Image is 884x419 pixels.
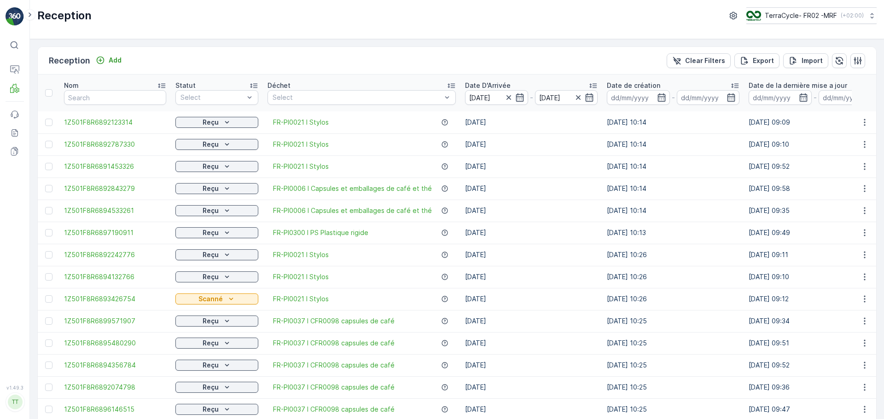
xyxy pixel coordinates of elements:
[45,163,52,170] div: Toggle Row Selected
[64,228,166,237] a: 1Z501F8R6897190911
[45,384,52,391] div: Toggle Row Selected
[677,90,740,105] input: dd/mm/yyyy
[749,90,812,105] input: dd/mm/yyyy
[175,183,258,194] button: Reçu
[273,383,395,392] a: FR-PI0037 I CFR0098 capsules de café
[460,354,602,376] td: [DATE]
[64,118,166,127] a: 1Z501F8R6892123314
[64,162,166,171] a: 1Z501F8R6891453326
[273,250,329,259] span: FR-PI0021 I Stylos
[273,339,395,348] a: FR-PI0037 I CFR0098 capsules de café
[273,316,395,326] a: FR-PI0037 I CFR0098 capsules de café
[460,376,602,398] td: [DATE]
[602,133,744,155] td: [DATE] 10:14
[175,338,258,349] button: Reçu
[841,12,864,19] p: ( +02:00 )
[175,81,196,90] p: Statut
[45,207,52,214] div: Toggle Row Selected
[203,316,219,326] p: Reçu
[273,272,329,281] a: FR-PI0021 I Stylos
[45,317,52,325] div: Toggle Row Selected
[175,205,258,216] button: Reçu
[602,200,744,222] td: [DATE] 10:14
[460,244,602,266] td: [DATE]
[602,310,744,332] td: [DATE] 10:25
[6,7,24,26] img: logo
[460,222,602,244] td: [DATE]
[175,316,258,327] button: Reçu
[783,53,828,68] button: Import
[203,383,219,392] p: Reçu
[667,53,731,68] button: Clear Filters
[602,222,744,244] td: [DATE] 10:13
[273,206,432,215] a: FR-PI0006 I Capsules et emballages de café et thé
[64,405,166,414] a: 1Z501F8R6896146515
[64,383,166,392] a: 1Z501F8R6892074798
[273,184,432,193] span: FR-PI0006 I Capsules et emballages de café et thé
[64,184,166,193] a: 1Z501F8R6892843279
[460,133,602,155] td: [DATE]
[45,251,52,258] div: Toggle Row Selected
[460,310,602,332] td: [DATE]
[64,316,166,326] span: 1Z501F8R6899571907
[273,405,395,414] span: FR-PI0037 I CFR0098 capsules de café
[175,117,258,128] button: Reçu
[607,90,670,105] input: dd/mm/yyyy
[273,361,395,370] a: FR-PI0037 I CFR0098 capsules de café
[734,53,779,68] button: Export
[175,161,258,172] button: Reçu
[64,140,166,149] span: 1Z501F8R6892787330
[175,271,258,282] button: Reçu
[203,206,219,215] p: Reçu
[273,118,329,127] span: FR-PI0021 I Stylos
[672,92,675,103] p: -
[49,54,90,67] p: Reception
[273,140,329,149] a: FR-PI0021 I Stylos
[814,92,817,103] p: -
[6,385,24,390] span: v 1.49.3
[535,90,598,105] input: dd/mm/yyyy
[64,294,166,304] span: 1Z501F8R6893426754
[460,155,602,178] td: [DATE]
[460,178,602,200] td: [DATE]
[685,56,725,65] p: Clear Filters
[45,362,52,369] div: Toggle Row Selected
[460,332,602,354] td: [DATE]
[175,404,258,415] button: Reçu
[203,228,219,237] p: Reçu
[602,376,744,398] td: [DATE] 10:25
[465,90,528,105] input: dd/mm/yyyy
[765,11,837,20] p: TerraCycle- FR02 -MRF
[802,56,823,65] p: Import
[64,272,166,281] a: 1Z501F8R6894132766
[64,81,79,90] p: Nom
[64,361,166,370] a: 1Z501F8R6894356784
[45,295,52,303] div: Toggle Row Selected
[45,273,52,281] div: Toggle Row Selected
[273,228,368,237] a: FR-PI0300 I PS Plastique rigide
[268,81,291,90] p: Déchet
[45,185,52,192] div: Toggle Row Selected
[819,90,882,105] input: dd/mm/yyyy
[175,293,258,304] button: Scanné
[45,406,52,413] div: Toggle Row Selected
[273,162,329,171] span: FR-PI0021 I Stylos
[602,111,744,133] td: [DATE] 10:14
[8,395,23,409] div: TT
[203,118,219,127] p: Reçu
[602,244,744,266] td: [DATE] 10:26
[64,339,166,348] span: 1Z501F8R6895480290
[6,392,24,412] button: TT
[45,141,52,148] div: Toggle Row Selected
